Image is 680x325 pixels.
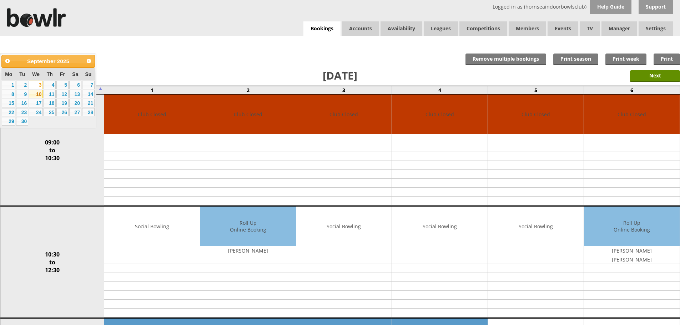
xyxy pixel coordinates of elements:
[29,108,43,117] a: 24
[32,71,40,77] span: Wednesday
[601,21,637,36] span: Manager
[584,95,680,134] td: Club Closed
[200,246,296,255] td: [PERSON_NAME]
[2,56,12,66] a: Prev
[584,207,680,246] td: Roll Up Online Booking
[56,108,69,117] a: 26
[56,90,69,98] a: 12
[381,21,422,36] a: Availability
[342,21,379,36] span: Accounts
[488,86,584,94] td: 5
[2,99,15,107] a: 15
[16,81,28,89] a: 2
[2,90,15,98] a: 8
[69,90,81,98] a: 13
[29,99,43,107] a: 17
[16,90,28,98] a: 9
[29,90,43,98] a: 10
[44,90,56,98] a: 11
[5,71,12,77] span: Monday
[584,255,680,264] td: [PERSON_NAME]
[584,86,680,94] td: 6
[392,86,488,94] td: 4
[16,99,28,107] a: 16
[57,58,69,64] span: 2025
[82,81,95,89] a: 7
[654,54,680,65] a: Print
[392,207,488,246] td: Social Bowling
[47,71,53,77] span: Thursday
[2,117,15,126] a: 29
[553,54,598,65] a: Print season
[488,207,584,246] td: Social Bowling
[0,94,104,206] td: 09:00 to 10:30
[86,58,92,64] span: Next
[56,99,69,107] a: 19
[605,54,646,65] a: Print week
[5,58,10,64] span: Prev
[44,99,56,107] a: 18
[2,108,15,117] a: 22
[104,86,200,94] td: 1
[69,99,81,107] a: 20
[459,21,507,36] a: Competitions
[488,95,584,134] td: Club Closed
[509,21,546,36] span: Members
[19,71,25,77] span: Tuesday
[27,58,56,64] span: September
[2,81,15,89] a: 1
[104,207,200,246] td: Social Bowling
[44,108,56,117] a: 25
[424,21,458,36] a: Leagues
[85,71,91,77] span: Sunday
[639,21,673,36] span: Settings
[548,21,578,36] a: Events
[82,108,95,117] a: 28
[84,56,94,66] a: Next
[29,81,43,89] a: 3
[69,81,81,89] a: 6
[200,95,296,134] td: Club Closed
[16,117,28,126] a: 30
[44,81,56,89] a: 4
[630,70,680,82] input: Next
[16,108,28,117] a: 23
[82,99,95,107] a: 21
[0,206,104,318] td: 10:30 to 12:30
[296,95,392,134] td: Club Closed
[584,246,680,255] td: [PERSON_NAME]
[69,108,81,117] a: 27
[82,90,95,98] a: 14
[72,71,78,77] span: Saturday
[296,86,392,94] td: 3
[56,81,69,89] a: 5
[392,95,488,134] td: Club Closed
[580,21,600,36] span: TV
[303,21,341,36] a: Bookings
[60,71,65,77] span: Friday
[296,207,392,246] td: Social Bowling
[200,207,296,246] td: Roll Up Online Booking
[465,54,546,65] input: Remove multiple bookings
[200,86,296,94] td: 2
[104,95,200,134] td: Club Closed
